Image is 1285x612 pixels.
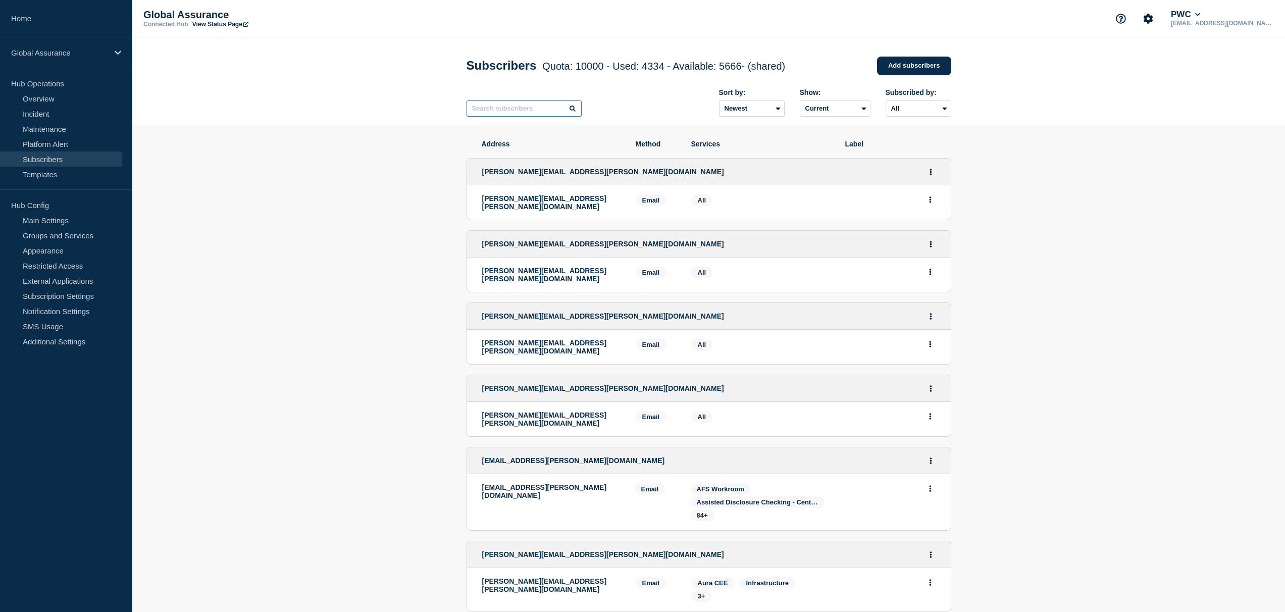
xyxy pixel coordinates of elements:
div: Sort by: [719,88,785,96]
p: Global Assurance [11,48,108,57]
button: Actions [924,409,937,424]
button: Actions [924,164,937,180]
select: Deleted [800,100,870,117]
span: 3+ [698,592,705,600]
select: Sort by [719,100,785,117]
span: [PERSON_NAME][EMAIL_ADDRESS][PERSON_NAME][DOMAIN_NAME] [482,384,724,392]
p: [PERSON_NAME][EMAIL_ADDRESS][PERSON_NAME][DOMAIN_NAME] [482,339,621,355]
p: Connected Hub [143,21,188,28]
span: All [698,413,706,421]
button: Actions [924,453,937,469]
button: Support [1110,8,1132,29]
div: Subscribed by: [886,88,951,96]
button: Actions [924,381,937,396]
span: Email [636,339,666,350]
span: Email [636,267,666,278]
span: Method [636,140,676,148]
span: All [698,269,706,276]
span: Email [636,411,666,423]
p: [PERSON_NAME][EMAIL_ADDRESS][PERSON_NAME][DOMAIN_NAME] [482,267,621,283]
span: [PERSON_NAME][EMAIL_ADDRESS][PERSON_NAME][DOMAIN_NAME] [482,168,724,176]
a: Add subscribers [877,57,951,75]
select: Subscribed by [886,100,951,117]
span: Quota: 10000 - Used: 4334 - Available: 5666 - (shared) [542,61,785,72]
span: AFS Workroom [697,485,744,493]
span: [PERSON_NAME][EMAIL_ADDRESS][PERSON_NAME][DOMAIN_NAME] [482,550,724,558]
span: Assisted Disclosure Checking - Central [697,498,819,506]
button: Actions [924,575,937,590]
p: [EMAIL_ADDRESS][DOMAIN_NAME] [1169,20,1274,27]
span: [PERSON_NAME][EMAIL_ADDRESS][PERSON_NAME][DOMAIN_NAME] [482,240,724,248]
button: Actions [924,192,937,208]
span: [PERSON_NAME][EMAIL_ADDRESS][PERSON_NAME][DOMAIN_NAME] [482,312,724,320]
span: 84+ [697,512,708,519]
p: [PERSON_NAME][EMAIL_ADDRESS][PERSON_NAME][DOMAIN_NAME] [482,577,621,593]
p: [EMAIL_ADDRESS][PERSON_NAME][DOMAIN_NAME] [482,483,620,499]
span: Services [691,140,830,148]
button: Actions [924,336,937,352]
span: All [698,196,706,204]
span: Infrastructure [746,579,789,587]
span: Email [635,483,665,495]
button: Account settings [1138,8,1159,29]
a: View Status Page [192,21,248,28]
button: Actions [924,236,937,252]
span: Address [482,140,621,148]
button: Actions [924,481,937,496]
p: [PERSON_NAME][EMAIL_ADDRESS][PERSON_NAME][DOMAIN_NAME] [482,411,621,427]
p: [PERSON_NAME][EMAIL_ADDRESS][PERSON_NAME][DOMAIN_NAME] [482,194,621,211]
span: All [698,341,706,348]
input: Search subscribers [467,100,582,117]
p: Global Assurance [143,9,345,21]
div: Show: [800,88,870,96]
h1: Subscribers [467,59,786,73]
span: [EMAIL_ADDRESS][PERSON_NAME][DOMAIN_NAME] [482,456,665,465]
span: Aura CEE [698,579,728,587]
button: PWC [1169,10,1202,20]
span: Email [636,577,666,589]
button: Actions [924,309,937,324]
button: Actions [924,264,937,280]
span: Label [845,140,936,148]
span: Email [636,194,666,206]
button: Actions [924,547,937,563]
